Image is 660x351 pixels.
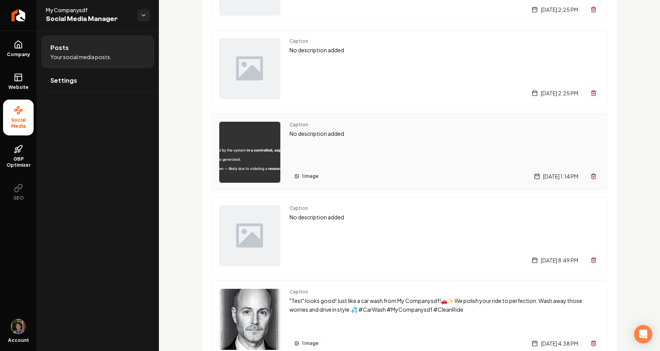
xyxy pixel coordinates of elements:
img: Mitchell Stahl [11,319,26,334]
span: Account [8,337,29,343]
img: Rebolt Logo [11,9,26,21]
span: [DATE] 4:38 PM [541,340,578,347]
span: [DATE] 1:14 PM [543,172,578,180]
span: Settings [50,76,77,85]
a: Post previewCaptionNo description added[DATE] 2:25 PM [211,30,608,107]
span: [DATE] 2:25 PM [541,89,578,97]
a: Settings [41,68,154,93]
p: No description added [290,46,600,55]
span: Company [4,52,33,58]
span: Caption [290,38,600,44]
a: GBP Optimizer [3,138,34,174]
span: My Companysdf [46,6,131,14]
a: Post previewCaptionNo description added[DATE] 8:49 PM [211,197,608,274]
span: 1 image [302,340,319,346]
span: Caption [290,289,600,295]
img: Post preview [219,38,280,99]
span: SEO [10,195,27,201]
span: Caption [290,205,600,211]
span: 1 image [302,173,319,179]
a: Website [3,67,34,97]
img: Post preview [219,205,280,266]
span: Website [5,84,32,90]
span: Caption [290,122,600,128]
a: Post previewCaptionNo description added1 image[DATE] 1:14 PM [211,113,608,191]
img: Post preview [219,289,280,350]
span: Posts [50,43,69,52]
button: Open user button [11,319,26,334]
img: Post preview [219,122,280,183]
div: Open Intercom Messenger [634,325,652,343]
button: SEO [3,177,34,207]
p: No description added [290,213,600,222]
span: [DATE] 2:25 PM [541,6,578,13]
span: Your social media posts. [50,53,112,61]
span: [DATE] 8:49 PM [541,256,578,264]
span: Social Media Manager [46,14,131,24]
span: GBP Optimizer [3,156,34,168]
p: No description added [290,129,600,138]
span: Social Media [3,117,34,129]
p: "Test" looks good! Just like a car wash from My Companysdf!🚗✨ We polish your ride to perfection. ... [290,296,600,314]
a: Company [3,34,34,64]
